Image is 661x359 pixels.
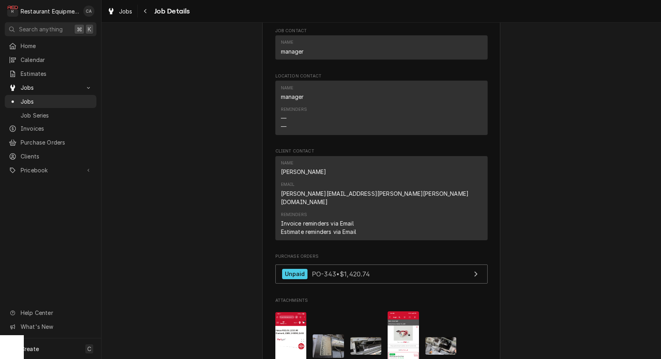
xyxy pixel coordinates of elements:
[275,28,488,34] span: Job Contact
[275,35,488,60] div: Contact
[275,297,488,304] span: Attachments
[5,320,96,333] a: Go to What's New
[21,42,92,50] span: Home
[5,39,96,52] a: Home
[275,28,488,64] div: Job Contact
[77,25,82,33] span: ⌘
[5,150,96,163] a: Clients
[275,253,488,260] span: Purchase Orders
[21,111,92,120] span: Job Series
[281,39,304,55] div: Name
[281,181,295,188] div: Email
[87,345,91,353] span: C
[21,56,92,64] span: Calendar
[5,67,96,80] a: Estimates
[281,106,307,113] div: Reminders
[5,53,96,66] a: Calendar
[21,124,92,133] span: Invoices
[21,7,79,15] div: Restaurant Equipment Diagnostics
[275,148,488,243] div: Client Contact
[313,334,344,358] img: wAxeyiT6T7CSoLscQgqW
[281,228,356,236] div: Estimate reminders via Email
[281,181,482,206] div: Email
[5,109,96,122] a: Job Series
[281,85,294,91] div: Name
[21,166,81,174] span: Pricebook
[350,337,382,355] img: inG7FYg0TmKHwbg11klQ
[312,270,370,278] span: PO-343 • $1,420.74
[5,164,96,177] a: Go to Pricebook
[21,97,92,106] span: Jobs
[275,264,488,284] a: View Purchase Order
[21,345,39,352] span: Create
[21,309,92,317] span: Help Center
[275,156,488,240] div: Contact
[5,306,96,319] a: Go to Help Center
[275,35,488,63] div: Job Contact List
[139,5,152,17] button: Navigate back
[88,25,91,33] span: K
[5,122,96,135] a: Invoices
[281,219,354,228] div: Invoice reminders via Email
[281,122,286,131] div: —
[425,337,457,355] img: r9Gt7zMTYWSAtKauUHYN
[281,160,327,176] div: Name
[275,156,488,244] div: Client Contact List
[281,114,286,122] div: —
[19,25,63,33] span: Search anything
[5,136,96,149] a: Purchase Orders
[5,22,96,36] button: Search anything⌘K
[83,6,94,17] div: Chrissy Adams's Avatar
[7,6,18,17] div: Restaurant Equipment Diagnostics's Avatar
[275,73,488,139] div: Location Contact
[281,39,294,46] div: Name
[275,81,488,135] div: Contact
[281,85,304,101] div: Name
[275,148,488,154] span: Client Contact
[5,95,96,108] a: Jobs
[152,6,190,17] span: Job Details
[275,81,488,139] div: Location Contact List
[5,81,96,94] a: Go to Jobs
[275,73,488,79] span: Location Contact
[281,106,307,131] div: Reminders
[281,212,356,236] div: Reminders
[21,152,92,160] span: Clients
[281,160,294,166] div: Name
[281,47,304,56] div: manager
[21,138,92,147] span: Purchase Orders
[281,93,304,101] div: manager
[281,168,327,176] div: [PERSON_NAME]
[21,83,81,92] span: Jobs
[83,6,94,17] div: CA
[275,253,488,288] div: Purchase Orders
[281,190,469,205] a: [PERSON_NAME][EMAIL_ADDRESS][PERSON_NAME][PERSON_NAME][DOMAIN_NAME]
[21,322,92,331] span: What's New
[104,5,136,18] a: Jobs
[282,269,308,280] div: Unpaid
[7,6,18,17] div: R
[119,7,133,15] span: Jobs
[21,69,92,78] span: Estimates
[281,212,307,218] div: Reminders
